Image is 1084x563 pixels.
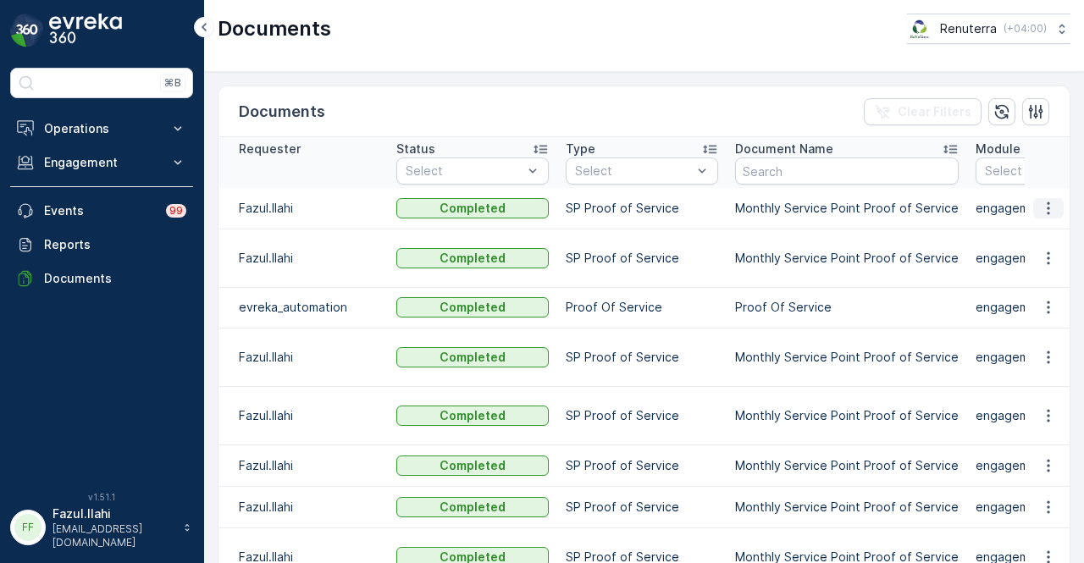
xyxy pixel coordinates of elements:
[440,250,506,267] p: Completed
[239,457,379,474] p: Fazul.Ilahi
[10,112,193,146] button: Operations
[566,200,718,217] p: SP Proof of Service
[566,457,718,474] p: SP Proof of Service
[575,163,692,179] p: Select
[396,141,435,157] p: Status
[10,505,193,549] button: FFFazul.Ilahi[EMAIL_ADDRESS][DOMAIN_NAME]
[44,202,156,219] p: Events
[44,120,159,137] p: Operations
[10,228,193,262] a: Reports
[907,19,933,38] img: Screenshot_2024-07-26_at_13.33.01.png
[440,457,506,474] p: Completed
[218,15,331,42] p: Documents
[10,194,193,228] a: Events99
[566,407,718,424] p: SP Proof of Service
[735,141,833,157] p: Document Name
[735,299,959,316] p: Proof Of Service
[566,299,718,316] p: Proof Of Service
[440,200,506,217] p: Completed
[440,407,506,424] p: Completed
[566,499,718,516] p: SP Proof of Service
[735,499,959,516] p: Monthly Service Point Proof of Service
[864,98,982,125] button: Clear Filters
[396,347,549,367] button: Completed
[44,270,186,287] p: Documents
[14,514,41,541] div: FF
[566,141,595,157] p: Type
[10,492,193,502] span: v 1.51.1
[440,299,506,316] p: Completed
[44,154,159,171] p: Engagement
[735,349,959,366] p: Monthly Service Point Proof of Service
[239,499,379,516] p: Fazul.Ilahi
[44,236,186,253] p: Reports
[239,250,379,267] p: Fazul.Ilahi
[10,14,44,47] img: logo
[406,163,523,179] p: Select
[940,20,997,37] p: Renuterra
[440,349,506,366] p: Completed
[735,157,959,185] input: Search
[735,250,959,267] p: Monthly Service Point Proof of Service
[396,406,549,426] button: Completed
[239,299,379,316] p: evreka_automation
[53,522,174,549] p: [EMAIL_ADDRESS][DOMAIN_NAME]
[566,349,718,366] p: SP Proof of Service
[396,248,549,268] button: Completed
[239,349,379,366] p: Fazul.Ilahi
[239,200,379,217] p: Fazul.Ilahi
[10,262,193,295] a: Documents
[396,297,549,317] button: Completed
[396,198,549,218] button: Completed
[735,200,959,217] p: Monthly Service Point Proof of Service
[898,103,971,120] p: Clear Filters
[49,14,122,47] img: logo_dark-DEwI_e13.png
[396,497,549,517] button: Completed
[53,505,174,522] p: Fazul.Ilahi
[239,100,325,124] p: Documents
[976,141,1020,157] p: Module
[735,407,959,424] p: Monthly Service Point Proof of Service
[907,14,1070,44] button: Renuterra(+04:00)
[735,457,959,474] p: Monthly Service Point Proof of Service
[239,407,379,424] p: Fazul.Ilahi
[164,76,181,90] p: ⌘B
[169,204,183,218] p: 99
[10,146,193,179] button: Engagement
[1004,22,1047,36] p: ( +04:00 )
[239,141,301,157] p: Requester
[396,455,549,476] button: Completed
[566,250,718,267] p: SP Proof of Service
[440,499,506,516] p: Completed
